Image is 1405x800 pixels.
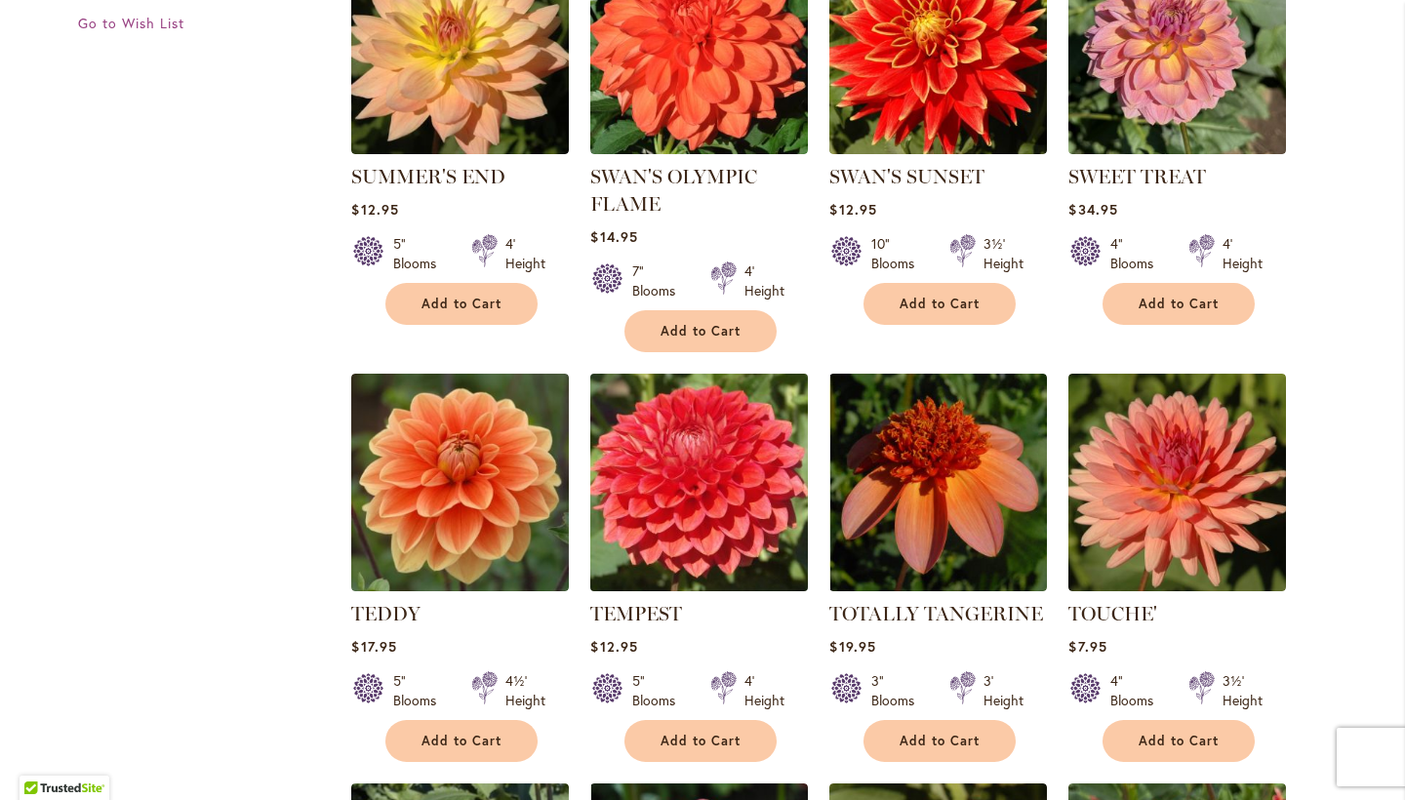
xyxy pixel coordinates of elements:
[1068,374,1286,591] img: TOUCHE'
[1068,577,1286,595] a: TOUCHE'
[900,733,980,749] span: Add to Cart
[1139,733,1219,749] span: Add to Cart
[1110,234,1165,273] div: 4" Blooms
[863,720,1016,762] button: Add to Cart
[421,296,502,312] span: Add to Cart
[983,671,1024,710] div: 3' Height
[1068,200,1117,219] span: $34.95
[983,234,1024,273] div: 3½' Height
[590,140,808,158] a: Swan's Olympic Flame
[829,577,1047,595] a: TOTALLY TANGERINE
[351,637,396,656] span: $17.95
[590,577,808,595] a: TEMPEST
[385,283,538,325] button: Add to Cart
[1223,671,1263,710] div: 3½' Height
[590,637,637,656] span: $12.95
[744,671,784,710] div: 4' Height
[505,671,545,710] div: 4½' Height
[1068,165,1206,188] a: SWEET TREAT
[590,602,682,625] a: TEMPEST
[590,165,757,216] a: SWAN'S OLYMPIC FLAME
[1103,283,1255,325] button: Add to Cart
[1068,602,1157,625] a: TOUCHE'
[829,200,876,219] span: $12.95
[624,720,777,762] button: Add to Cart
[829,602,1043,625] a: TOTALLY TANGERINE
[744,261,784,300] div: 4' Height
[632,261,687,300] div: 7" Blooms
[829,165,984,188] a: SWAN'S SUNSET
[863,283,1016,325] button: Add to Cart
[871,671,926,710] div: 3" Blooms
[661,323,741,340] span: Add to Cart
[871,234,926,273] div: 10" Blooms
[1139,296,1219,312] span: Add to Cart
[351,165,505,188] a: SUMMER'S END
[1068,140,1286,158] a: SWEET TREAT
[505,234,545,273] div: 4' Height
[351,602,421,625] a: TEDDY
[900,296,980,312] span: Add to Cart
[351,200,398,219] span: $12.95
[1068,637,1106,656] span: $7.95
[78,14,184,33] a: Go to Wish List
[1110,671,1165,710] div: 4" Blooms
[385,720,538,762] button: Add to Cart
[351,577,569,595] a: Teddy
[624,310,777,352] button: Add to Cart
[393,234,448,273] div: 5" Blooms
[351,140,569,158] a: SUMMER'S END
[78,14,184,32] span: Go to Wish List
[393,671,448,710] div: 5" Blooms
[661,733,741,749] span: Add to Cart
[421,733,502,749] span: Add to Cart
[585,368,814,596] img: TEMPEST
[351,374,569,591] img: Teddy
[1103,720,1255,762] button: Add to Cart
[829,637,875,656] span: $19.95
[632,671,687,710] div: 5" Blooms
[829,374,1047,591] img: TOTALLY TANGERINE
[829,140,1047,158] a: Swan's Sunset
[590,227,637,246] span: $14.95
[15,731,69,785] iframe: Launch Accessibility Center
[1223,234,1263,273] div: 4' Height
